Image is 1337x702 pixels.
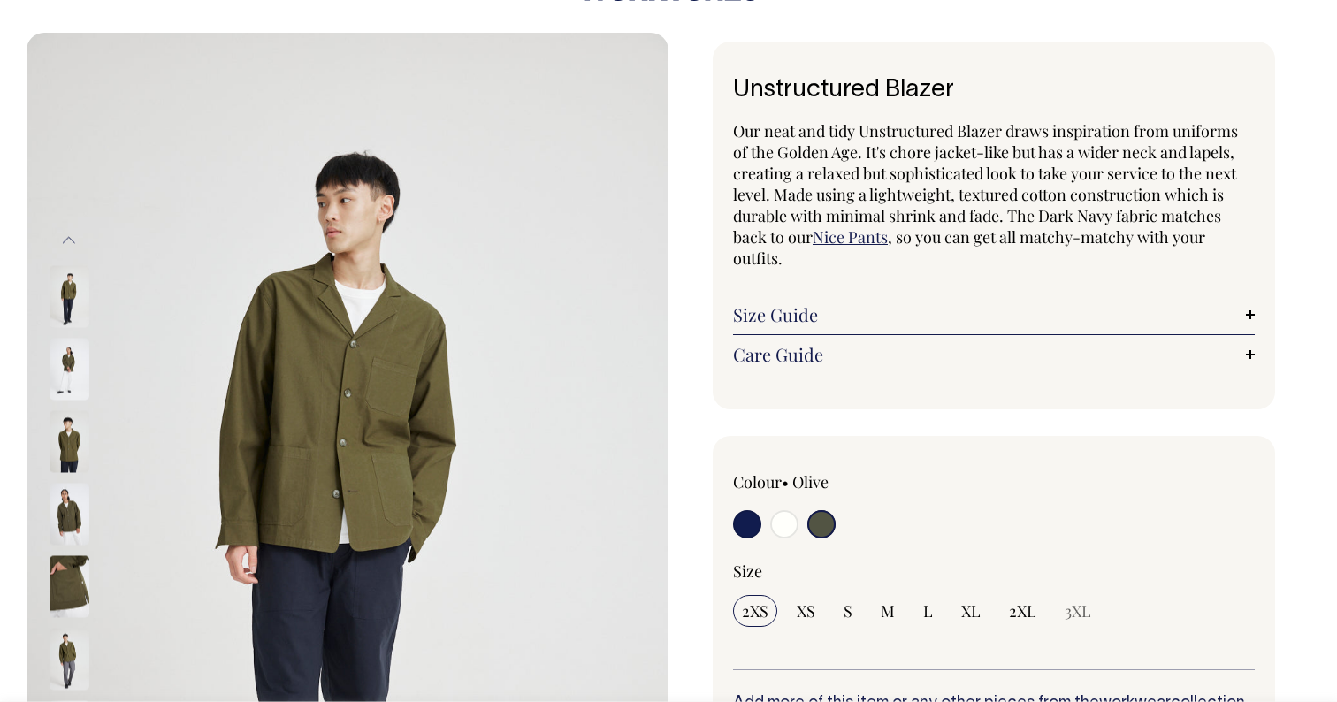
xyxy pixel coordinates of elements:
a: Care Guide [733,344,1255,365]
span: XL [961,600,981,622]
span: 2XS [742,600,768,622]
span: L [923,600,933,622]
img: olive [50,628,89,690]
input: 2XS [733,595,777,627]
span: 2XL [1009,600,1036,622]
a: Size Guide [733,304,1255,325]
input: XL [952,595,989,627]
span: XS [797,600,815,622]
input: 2XL [1000,595,1045,627]
input: S [835,595,861,627]
label: Olive [792,471,829,492]
span: , so you can get all matchy-matchy with your outfits. [733,226,1205,269]
div: Size [733,561,1255,582]
img: olive [50,555,89,617]
button: Previous [56,221,82,261]
h1: Unstructured Blazer [733,77,1255,104]
input: M [872,595,904,627]
span: Our neat and tidy Unstructured Blazer draws inspiration from uniforms of the Golden Age. It's cho... [733,120,1238,248]
div: Colour [733,471,942,492]
span: S [844,600,852,622]
span: M [881,600,895,622]
input: XS [788,595,824,627]
img: olive [50,483,89,545]
img: olive [50,338,89,400]
span: 3XL [1065,600,1091,622]
img: olive [50,265,89,327]
a: Nice Pants [813,226,888,248]
input: 3XL [1056,595,1100,627]
input: L [914,595,942,627]
img: olive [50,410,89,472]
span: • [782,471,789,492]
